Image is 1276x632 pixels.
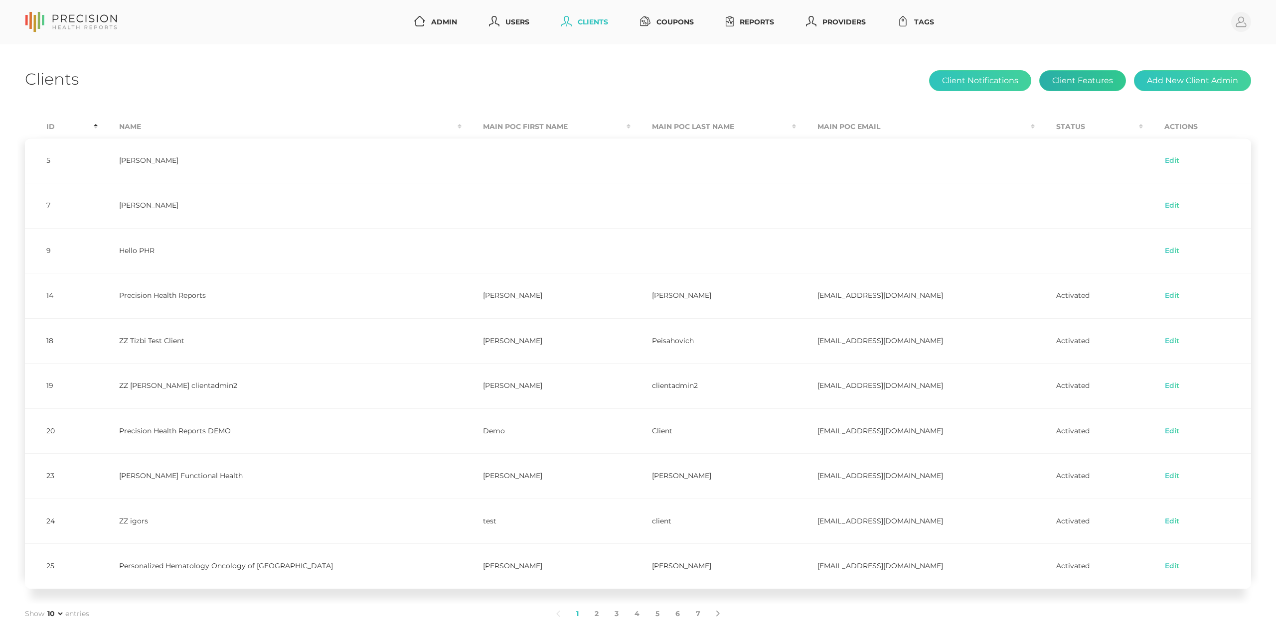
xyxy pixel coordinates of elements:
td: [PERSON_NAME] [631,543,796,589]
td: [EMAIL_ADDRESS][DOMAIN_NAME] [796,408,1035,454]
td: test [462,499,631,544]
a: 2 [587,604,607,625]
a: Edit [1164,246,1180,256]
a: Edit [1164,291,1180,301]
td: [EMAIL_ADDRESS][DOMAIN_NAME] [796,318,1035,364]
td: [EMAIL_ADDRESS][DOMAIN_NAME] [796,499,1035,544]
a: 5 [647,604,667,625]
td: 20 [25,408,98,454]
label: Show entries [25,609,89,619]
a: Edit [1164,516,1180,526]
td: Activated [1035,363,1143,408]
td: 9 [25,228,98,273]
td: [PERSON_NAME] [462,453,631,499]
td: ZZ igors [98,499,462,544]
td: [PERSON_NAME] [462,273,631,318]
td: Client [631,408,796,454]
td: Activated [1035,408,1143,454]
td: 5 [25,138,98,183]
td: Peisahovich [631,318,796,364]
td: 18 [25,318,98,364]
td: Activated [1035,543,1143,589]
td: Activated [1035,453,1143,499]
td: 24 [25,499,98,544]
a: 7 [688,604,708,625]
a: Edit [1164,381,1180,391]
td: Precision Health Reports [98,273,462,318]
a: Users [485,13,533,31]
a: Coupons [636,13,698,31]
td: 19 [25,363,98,408]
td: [EMAIL_ADDRESS][DOMAIN_NAME] [796,273,1035,318]
a: Edit [1164,426,1180,436]
td: 7 [25,183,98,228]
td: Hello PHR [98,228,462,273]
td: [PERSON_NAME] [631,273,796,318]
a: Edit [1164,336,1180,346]
a: 3 [607,604,627,625]
th: Actions [1143,116,1251,138]
td: Activated [1035,499,1143,544]
td: ZZ [PERSON_NAME] clientadmin2 [98,363,462,408]
td: 25 [25,543,98,589]
td: [PERSON_NAME] [98,183,462,228]
a: Edit [1164,156,1180,166]
button: Client Notifications [929,70,1031,91]
a: Edit [1164,201,1180,211]
td: [PERSON_NAME] [462,318,631,364]
a: 6 [667,604,688,625]
td: Activated [1035,318,1143,364]
td: [EMAIL_ADDRESS][DOMAIN_NAME] [796,363,1035,408]
td: Activated [1035,273,1143,318]
th: Status : activate to sort column ascending [1035,116,1143,138]
td: Personalized Hematology Oncology of [GEOGRAPHIC_DATA] [98,543,462,589]
td: clientadmin2 [631,363,796,408]
th: Name : activate to sort column ascending [98,116,462,138]
a: 4 [627,604,647,625]
td: [PERSON_NAME] [462,363,631,408]
td: Precision Health Reports DEMO [98,408,462,454]
td: 14 [25,273,98,318]
td: Demo [462,408,631,454]
th: Main POC First Name : activate to sort column ascending [462,116,631,138]
th: Main POC Email : activate to sort column ascending [796,116,1035,138]
a: Edit [1164,561,1180,571]
a: Tags [894,13,938,31]
th: Main POC Last Name : activate to sort column ascending [631,116,796,138]
a: Clients [557,13,612,31]
a: Edit [1164,471,1180,481]
td: client [631,499,796,544]
td: [PERSON_NAME] [462,543,631,589]
td: [EMAIL_ADDRESS][DOMAIN_NAME] [796,543,1035,589]
td: ZZ Tizbi Test Client [98,318,462,364]
button: Add New Client Admin [1134,70,1251,91]
td: [PERSON_NAME] [98,138,462,183]
td: [EMAIL_ADDRESS][DOMAIN_NAME] [796,453,1035,499]
a: Providers [802,13,870,31]
td: [PERSON_NAME] Functional Health [98,453,462,499]
td: [PERSON_NAME] [631,453,796,499]
select: Showentries [45,609,64,619]
button: Client Features [1039,70,1126,91]
h1: Clients [25,69,79,89]
a: Reports [722,13,778,31]
th: Id : activate to sort column descending [25,116,98,138]
td: 23 [25,453,98,499]
a: Admin [410,13,461,31]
